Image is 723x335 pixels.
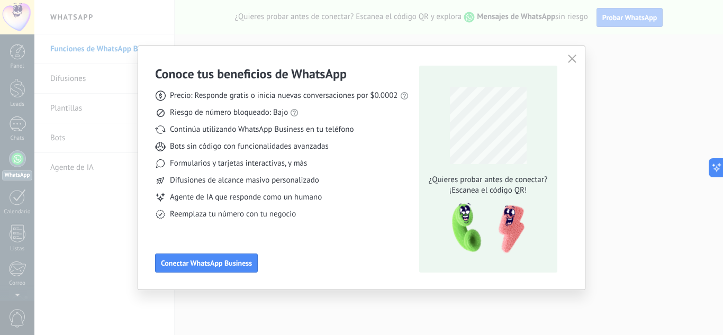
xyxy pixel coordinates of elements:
[170,192,322,203] span: Agente de IA que responde como un humano
[170,209,296,220] span: Reemplaza tu número con tu negocio
[426,185,550,196] span: ¡Escanea el código QR!
[443,200,527,257] img: qr-pic-1x.png
[170,90,398,101] span: Precio: Responde gratis o inicia nuevas conversaciones por $0.0002
[155,253,258,273] button: Conectar WhatsApp Business
[170,158,307,169] span: Formularios y tarjetas interactivas, y más
[170,107,288,118] span: Riesgo de número bloqueado: Bajo
[161,259,252,267] span: Conectar WhatsApp Business
[155,66,347,82] h3: Conoce tus beneficios de WhatsApp
[170,175,319,186] span: Difusiones de alcance masivo personalizado
[426,175,550,185] span: ¿Quieres probar antes de conectar?
[170,124,354,135] span: Continúa utilizando WhatsApp Business en tu teléfono
[170,141,329,152] span: Bots sin código con funcionalidades avanzadas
